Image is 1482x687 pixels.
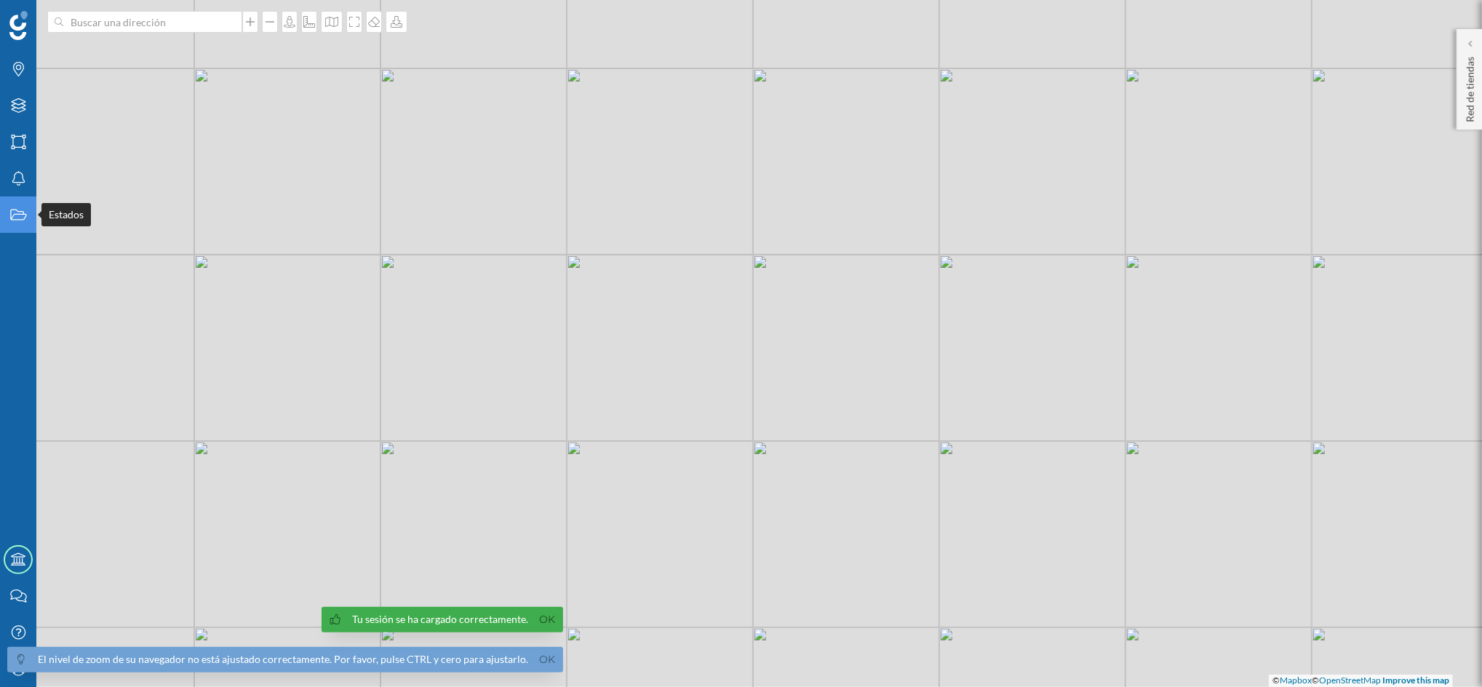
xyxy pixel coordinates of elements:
p: Red de tiendas [1463,51,1478,122]
a: Improve this map [1382,675,1449,686]
div: © © [1269,675,1453,687]
a: Mapbox [1280,675,1312,686]
img: Geoblink Logo [9,11,28,40]
div: El nivel de zoom de su navegador no está ajustado correctamente. Por favor, pulse CTRL y cero par... [39,652,529,667]
div: Estados [41,203,91,226]
span: Soporte [29,10,81,23]
div: Tu sesión se ha cargado correctamente. [353,612,529,627]
a: Ok [536,651,559,668]
a: OpenStreetMap [1319,675,1381,686]
a: Ok [536,611,559,628]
